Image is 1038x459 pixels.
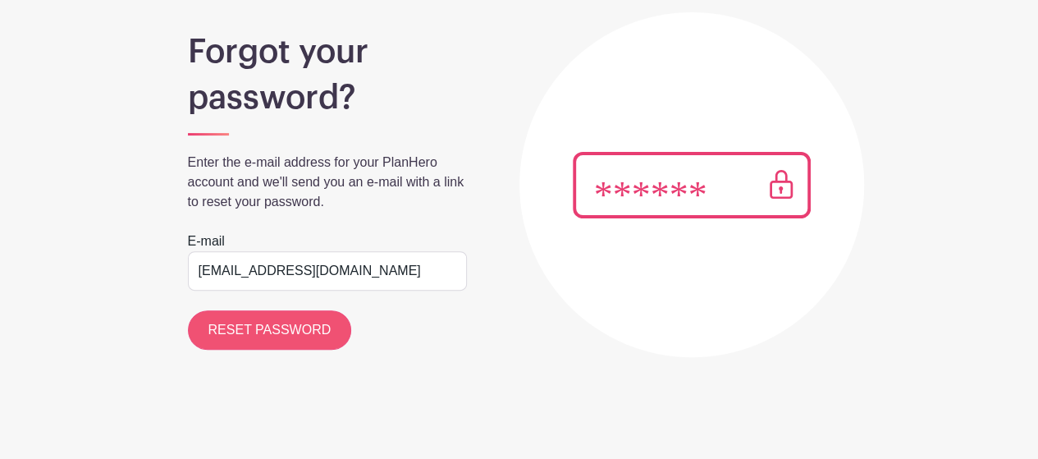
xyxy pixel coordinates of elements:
[188,32,467,71] h1: Forgot your
[188,251,467,291] input: e.g. julie@eventco.com
[188,153,467,212] p: Enter the e-mail address for your PlanHero account and we'll send you an e-mail with a link to re...
[188,78,467,117] h1: password?
[188,310,352,350] input: RESET PASSWORD
[573,152,811,218] img: Pass
[188,232,225,251] label: E-mail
